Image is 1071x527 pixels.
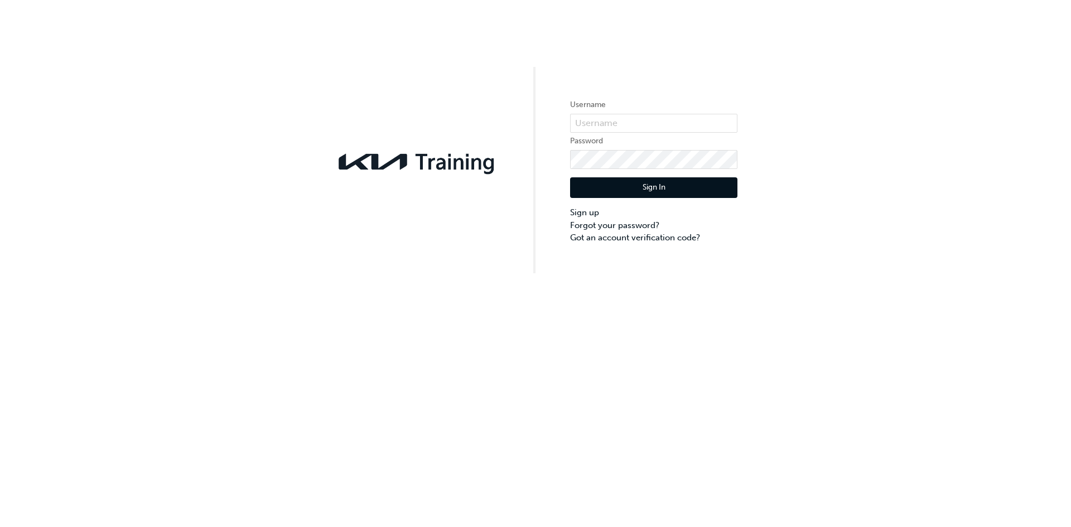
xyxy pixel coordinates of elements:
label: Password [570,134,737,148]
a: Got an account verification code? [570,231,737,244]
label: Username [570,98,737,112]
img: kia-training [334,147,501,177]
button: Sign In [570,177,737,199]
a: Sign up [570,206,737,219]
a: Forgot your password? [570,219,737,232]
input: Username [570,114,737,133]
